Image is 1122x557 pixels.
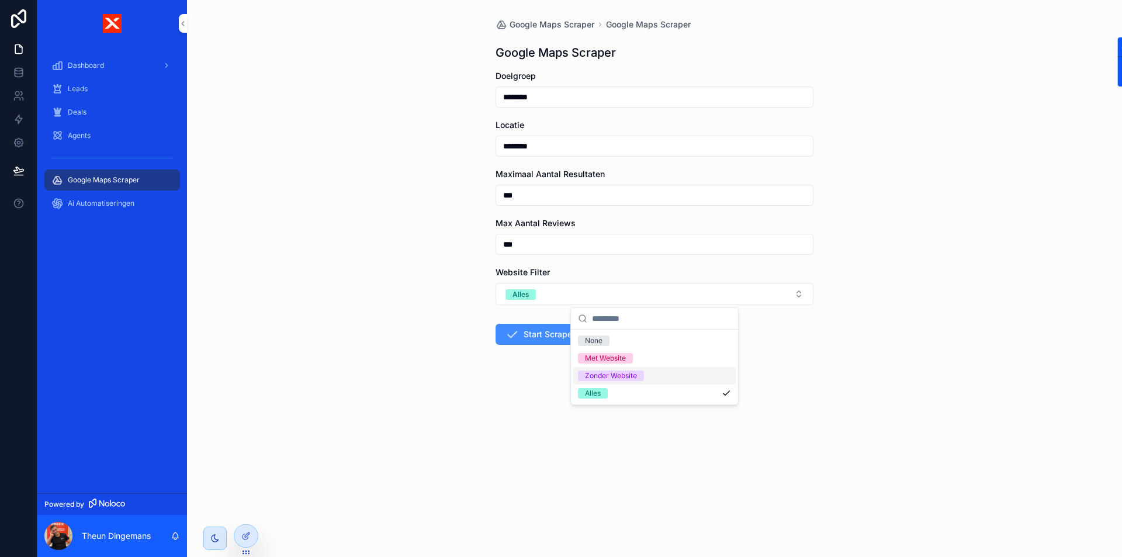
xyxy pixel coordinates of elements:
[496,218,576,228] span: Max Aantal Reviews
[68,175,140,185] span: Google Maps Scraper
[512,289,529,300] div: Alles
[510,19,594,30] span: Google Maps Scraper
[68,199,134,208] span: Ai Automatiseringen
[585,353,626,364] div: Met Website
[68,108,86,117] span: Deals
[68,131,91,140] span: Agents
[496,267,550,277] span: Website Filter
[496,120,524,130] span: Locatie
[44,125,180,146] a: Agents
[44,55,180,76] a: Dashboard
[103,14,122,33] img: App logo
[496,19,594,30] a: Google Maps Scraper
[44,102,180,123] a: Deals
[68,84,88,94] span: Leads
[44,169,180,191] a: Google Maps Scraper
[37,493,187,515] a: Powered by
[496,169,605,179] span: Maximaal Aantal Resultaten
[44,193,180,214] a: Ai Automatiseringen
[496,71,536,81] span: Doelgroep
[606,19,691,30] a: Google Maps Scraper
[585,335,602,346] div: None
[496,44,616,61] h1: Google Maps Scraper
[82,530,151,542] p: Theun Dingemans
[68,61,104,70] span: Dashboard
[571,330,738,404] div: Suggestions
[496,283,813,305] button: Select Button
[585,388,601,399] div: Alles
[585,371,637,381] div: Zonder Website
[496,324,581,345] button: Start Scrape
[37,47,187,229] div: scrollable content
[44,78,180,99] a: Leads
[44,500,84,509] span: Powered by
